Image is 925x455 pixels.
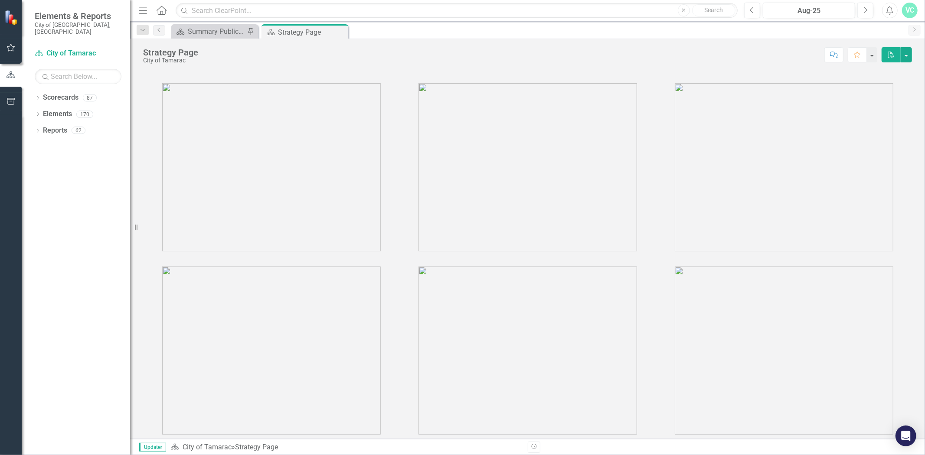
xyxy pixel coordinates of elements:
img: tamarac2%20v3.png [418,83,637,251]
small: City of [GEOGRAPHIC_DATA], [GEOGRAPHIC_DATA] [35,21,121,36]
img: tamarac4%20v2.png [162,266,381,435]
span: Search [704,6,723,13]
img: tamarac1%20v3.png [162,83,381,251]
input: Search Below... [35,69,121,84]
img: tamarac6%20v2.png [675,266,893,435]
a: Scorecards [43,93,78,103]
div: 170 [76,110,93,118]
input: Search ClearPoint... [176,3,738,18]
div: 62 [72,127,85,134]
a: City of Tamarac [35,49,121,58]
a: City of Tamarac [183,443,232,451]
div: City of Tamarac [143,57,198,64]
img: ClearPoint Strategy [4,10,20,25]
div: 87 [83,94,97,101]
button: Aug-25 [763,3,855,18]
div: Open Intercom Messenger [896,426,916,446]
span: Updater [139,443,166,452]
a: Elements [43,109,72,119]
div: Strategy Page [235,443,278,451]
img: tamarac3%20v3.png [675,83,893,251]
button: VC [902,3,918,18]
div: Summary Public Works Administration (5001) [188,26,245,37]
img: tamarac5%20v2.png [418,266,637,435]
div: » [170,442,521,452]
div: Aug-25 [766,6,852,16]
a: Reports [43,126,67,136]
div: Strategy Page [278,27,346,38]
span: Elements & Reports [35,11,121,21]
button: Search [692,4,735,16]
a: Summary Public Works Administration (5001) [173,26,245,37]
div: Strategy Page [143,48,198,57]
